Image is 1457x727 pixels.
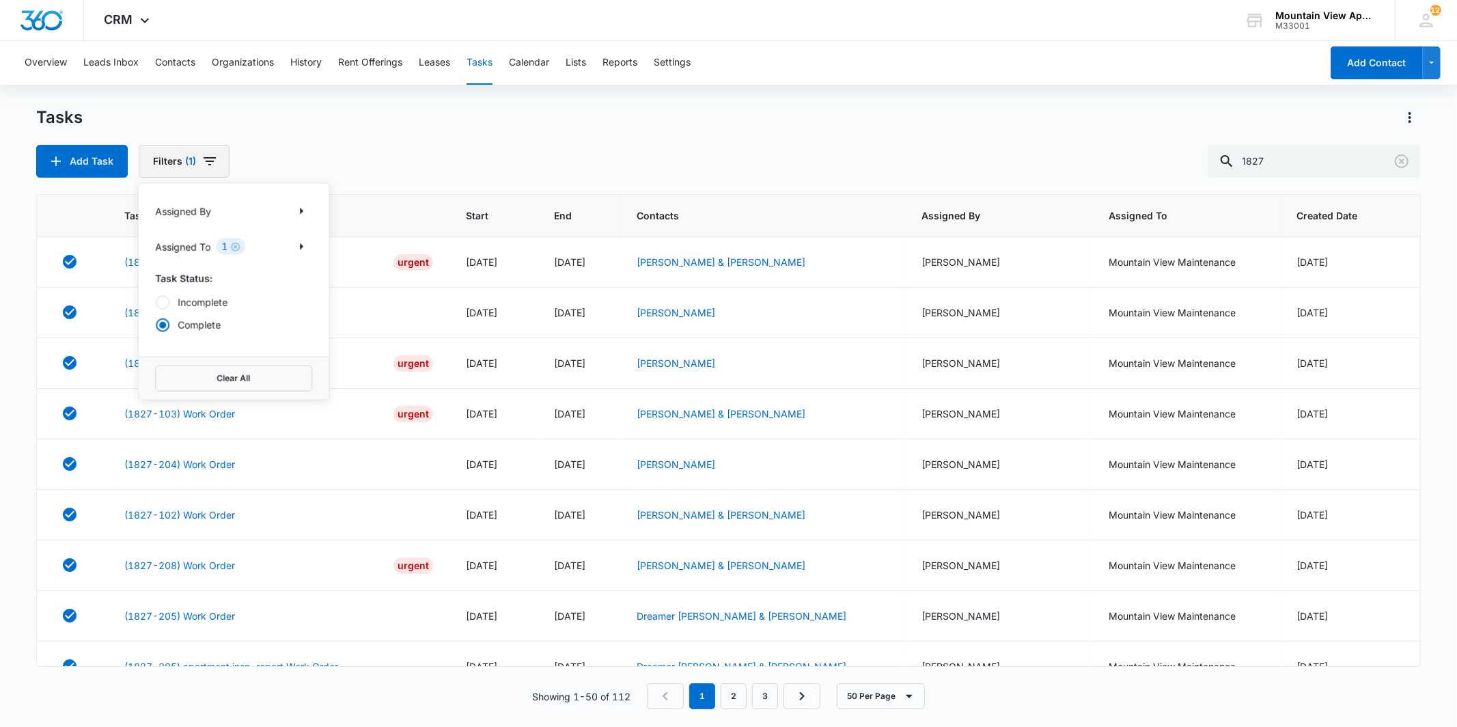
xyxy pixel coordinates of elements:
[83,41,139,85] button: Leads Inbox
[338,41,402,85] button: Rent Offerings
[124,407,235,421] a: (1827-103) Work Order
[124,208,413,223] span: Task
[155,204,211,218] p: Assigned By
[155,318,312,332] label: Complete
[105,12,133,27] span: CRM
[466,610,497,622] span: [DATE]
[752,683,778,709] a: Page 3
[554,509,585,521] span: [DATE]
[1331,46,1423,79] button: Add Contact
[466,661,497,672] span: [DATE]
[837,683,925,709] button: 50 Per Page
[1430,5,1441,16] span: 127
[393,254,433,271] div: Urgent
[637,408,805,420] a: [PERSON_NAME] & [PERSON_NAME]
[1109,457,1264,471] div: Mountain View Maintenance
[1296,357,1328,369] span: [DATE]
[124,255,235,269] a: (1827-307) Work Order
[155,366,312,392] button: Clear All
[466,307,497,318] span: [DATE]
[509,41,549,85] button: Calendar
[466,208,501,223] span: Start
[1296,560,1328,571] span: [DATE]
[1296,408,1328,420] span: [DATE]
[139,145,230,178] button: Filters(1)
[1296,208,1378,223] span: Created Date
[921,255,1077,269] div: [PERSON_NAME]
[1109,255,1264,269] div: Mountain View Maintenance
[466,357,497,369] span: [DATE]
[921,609,1077,623] div: [PERSON_NAME]
[1275,21,1375,31] div: account id
[637,458,715,470] a: [PERSON_NAME]
[1109,558,1264,573] div: Mountain View Maintenance
[921,208,1057,223] span: Assigned By
[689,683,715,709] em: 1
[554,408,585,420] span: [DATE]
[124,305,235,320] a: (1827-302) Work Order
[393,558,433,574] div: Urgent
[921,659,1077,674] div: [PERSON_NAME]
[637,610,846,622] a: Dreamer [PERSON_NAME] & [PERSON_NAME]
[637,661,846,672] a: Dreamer [PERSON_NAME] & [PERSON_NAME]
[1296,509,1328,521] span: [DATE]
[637,208,869,223] span: Contacts
[1399,107,1421,128] button: Actions
[602,41,637,85] button: Reports
[25,41,67,85] button: Overview
[124,457,235,471] a: (1827-204) Work Order
[1109,609,1264,623] div: Mountain View Maintenance
[1109,208,1245,223] span: Assigned To
[393,406,433,422] div: Urgent
[185,156,196,166] span: (1)
[554,307,585,318] span: [DATE]
[1296,307,1328,318] span: [DATE]
[216,238,245,255] div: 1
[637,509,805,521] a: [PERSON_NAME] & [PERSON_NAME]
[419,41,450,85] button: Leases
[1208,145,1421,178] input: Search Tasks
[155,295,312,310] label: Incomplete
[921,407,1077,421] div: [PERSON_NAME]
[466,408,497,420] span: [DATE]
[654,41,691,85] button: Settings
[466,256,497,268] span: [DATE]
[1109,659,1264,674] div: Mountain View Maintenance
[1296,610,1328,622] span: [DATE]
[921,508,1077,522] div: [PERSON_NAME]
[1109,356,1264,370] div: Mountain View Maintenance
[637,307,715,318] a: [PERSON_NAME]
[1430,5,1441,16] div: notifications count
[554,357,585,369] span: [DATE]
[921,356,1077,370] div: [PERSON_NAME]
[466,560,497,571] span: [DATE]
[124,508,235,522] a: (1827-102) Work Order
[554,256,585,268] span: [DATE]
[1391,150,1413,172] button: Clear
[554,610,585,622] span: [DATE]
[554,208,584,223] span: End
[921,457,1077,471] div: [PERSON_NAME]
[230,242,240,251] button: Clear
[155,41,195,85] button: Contacts
[532,689,630,704] p: Showing 1-50 of 112
[1109,508,1264,522] div: Mountain View Maintenance
[36,145,128,178] button: Add Task
[290,41,322,85] button: History
[290,236,312,258] button: Show Assigned To filters
[566,41,586,85] button: Lists
[921,305,1077,320] div: [PERSON_NAME]
[554,661,585,672] span: [DATE]
[467,41,492,85] button: Tasks
[554,458,585,470] span: [DATE]
[466,509,497,521] span: [DATE]
[921,558,1077,573] div: [PERSON_NAME]
[1109,305,1264,320] div: Mountain View Maintenance
[1296,458,1328,470] span: [DATE]
[36,107,83,128] h1: Tasks
[124,356,235,370] a: (1827-302) Work Order
[1296,256,1328,268] span: [DATE]
[783,683,820,709] a: Next Page
[466,458,497,470] span: [DATE]
[155,271,312,286] p: Task Status:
